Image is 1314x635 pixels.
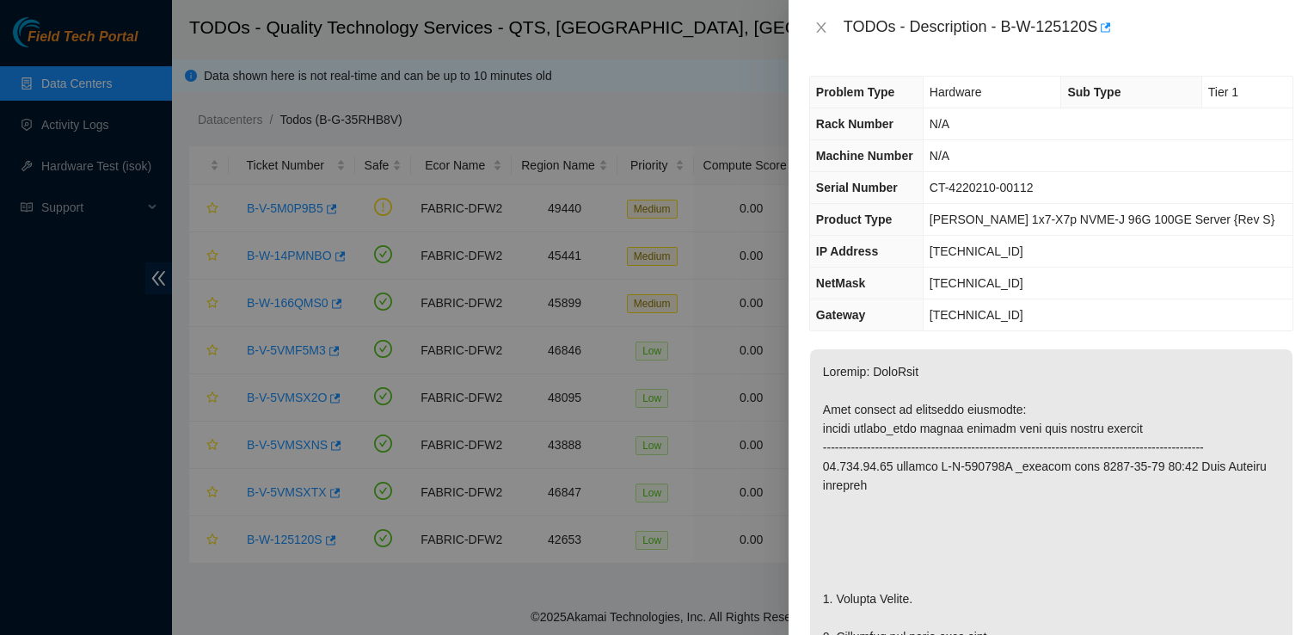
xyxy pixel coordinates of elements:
div: TODOs - Description - B-W-125120S [844,14,1293,41]
span: N/A [930,117,949,131]
span: [TECHNICAL_ID] [930,276,1023,290]
span: Tier 1 [1208,85,1238,99]
span: close [814,21,828,34]
span: Problem Type [816,85,895,99]
span: Hardware [930,85,982,99]
span: Serial Number [816,181,898,194]
span: CT-4220210-00112 [930,181,1034,194]
span: IP Address [816,244,878,258]
span: N/A [930,149,949,163]
span: Gateway [816,308,866,322]
span: NetMask [816,276,866,290]
span: Sub Type [1067,85,1121,99]
span: [TECHNICAL_ID] [930,308,1023,322]
span: Product Type [816,213,892,226]
span: [PERSON_NAME] 1x7-X7p NVME-J 96G 100GE Server {Rev S} [930,213,1275,226]
span: [TECHNICAL_ID] [930,244,1023,258]
span: Machine Number [816,149,913,163]
span: Rack Number [816,117,893,131]
button: Close [809,20,833,36]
